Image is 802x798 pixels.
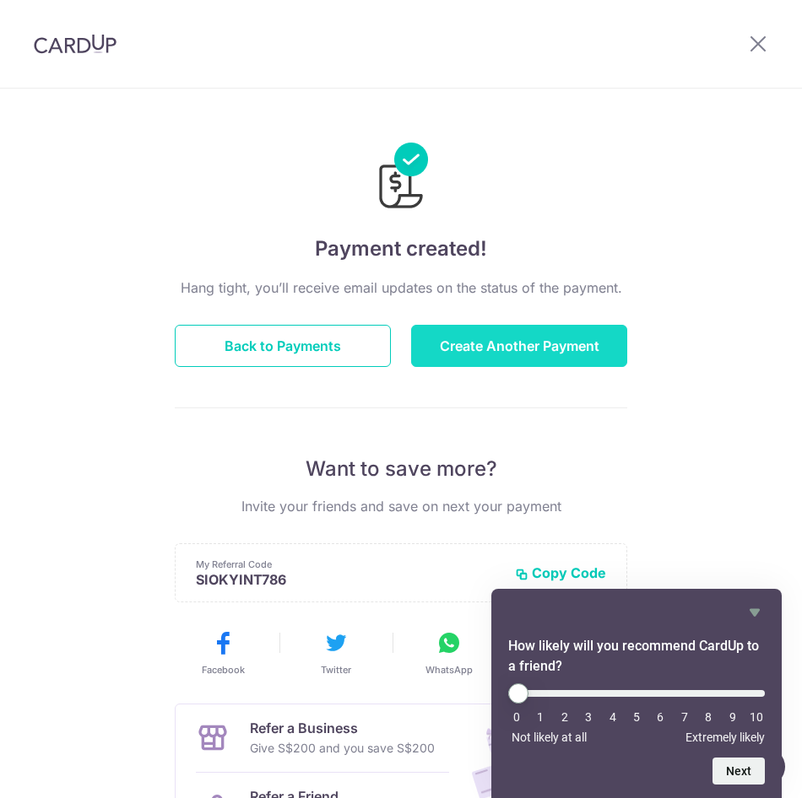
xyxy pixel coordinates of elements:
span: Help [38,12,73,27]
li: 9 [724,710,741,724]
p: My Referral Code [196,558,501,571]
p: Give S$200 and you save S$200 [250,738,435,758]
p: Hang tight, you’ll receive email updates on the status of the payment. [175,278,627,298]
button: Create Another Payment [411,325,627,367]
button: WhatsApp [399,629,499,677]
h4: Payment created! [175,234,627,264]
p: SIOKYINT786 [196,571,501,588]
p: Refer a Business [250,718,435,738]
span: Extremely likely [685,731,765,744]
li: 3 [580,710,597,724]
button: Copy Code [515,564,606,581]
p: Invite your friends and save on next your payment [175,496,627,516]
span: Twitter [321,663,351,677]
li: 8 [700,710,717,724]
li: 10 [748,710,765,724]
li: 7 [676,710,693,724]
div: How likely will you recommend CardUp to a friend? Select an option from 0 to 10, with 0 being Not... [508,683,765,744]
li: 2 [556,710,573,724]
li: 0 [508,710,525,724]
button: Back to Payments [175,325,391,367]
img: Payments [374,143,428,213]
img: CardUp [34,34,117,54]
li: 1 [532,710,549,724]
li: 4 [604,710,621,724]
span: Not likely at all [512,731,587,744]
button: Next question [713,758,765,785]
button: Hide survey [745,602,765,623]
button: Twitter [286,629,386,677]
div: How likely will you recommend CardUp to a friend? Select an option from 0 to 10, with 0 being Not... [508,602,765,785]
p: Want to save more? [175,456,627,483]
li: 6 [652,710,669,724]
span: Facebook [202,663,245,677]
span: WhatsApp [425,663,473,677]
h2: How likely will you recommend CardUp to a friend? Select an option from 0 to 10, with 0 being Not... [508,636,765,677]
li: 5 [628,710,645,724]
button: Facebook [173,629,273,677]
